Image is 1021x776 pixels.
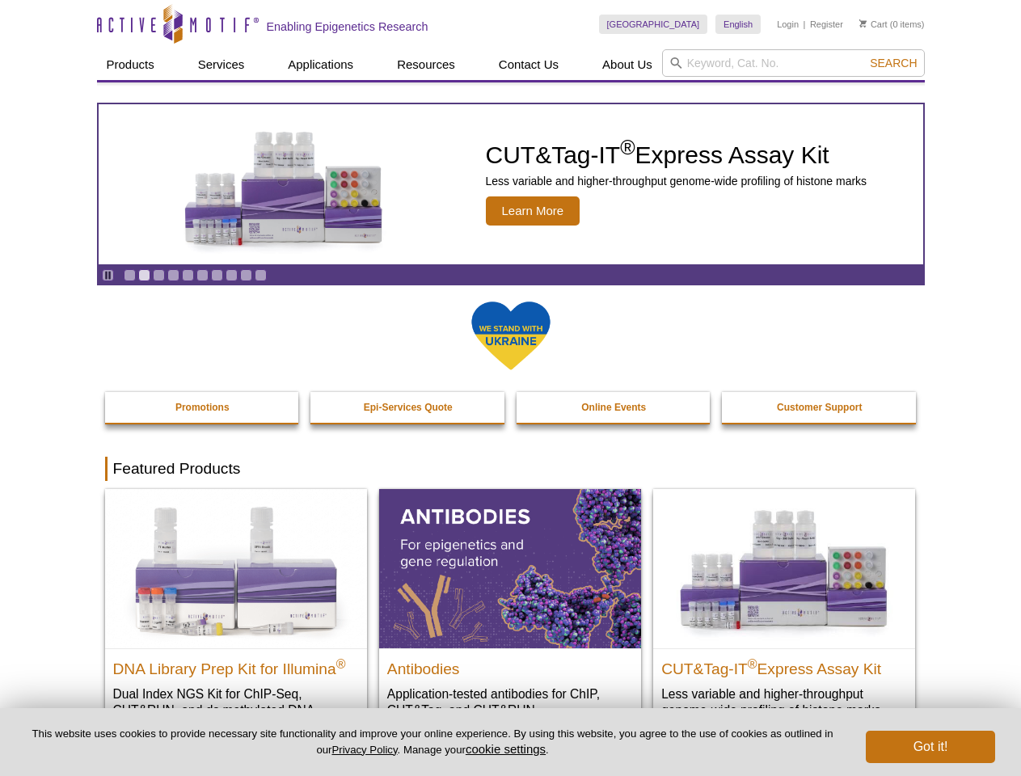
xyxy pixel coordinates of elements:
[153,269,165,281] a: Go to slide 3
[489,49,568,80] a: Contact Us
[364,402,453,413] strong: Epi-Services Quote
[211,269,223,281] a: Go to slide 7
[661,685,907,719] p: Less variable and higher-throughput genome-wide profiling of histone marks​.
[870,57,917,70] span: Search
[470,300,551,372] img: We Stand With Ukraine
[466,742,546,756] button: cookie settings
[379,489,641,647] img: All Antibodies
[102,269,114,281] a: Toggle autoplay
[240,269,252,281] a: Go to slide 9
[859,15,925,34] li: (0 items)
[859,19,888,30] a: Cart
[196,269,209,281] a: Go to slide 6
[267,19,428,34] h2: Enabling Epigenetics Research
[715,15,761,34] a: English
[661,653,907,677] h2: CUT&Tag-IT Express Assay Kit
[486,196,580,226] span: Learn More
[167,269,179,281] a: Go to slide 4
[113,653,359,677] h2: DNA Library Prep Kit for Illumina
[310,392,506,423] a: Epi-Services Quote
[581,402,646,413] strong: Online Events
[105,392,301,423] a: Promotions
[182,269,194,281] a: Go to slide 5
[866,731,995,763] button: Got it!
[387,653,633,677] h2: Antibodies
[486,143,867,167] h2: CUT&Tag-IT Express Assay Kit
[387,49,465,80] a: Resources
[387,685,633,719] p: Application-tested antibodies for ChIP, CUT&Tag, and CUT&RUN.
[653,489,915,647] img: CUT&Tag-IT® Express Assay Kit
[486,174,867,188] p: Less variable and higher-throughput genome-wide profiling of histone marks
[331,744,397,756] a: Privacy Policy
[105,457,917,481] h2: Featured Products
[138,269,150,281] a: Go to slide 2
[379,489,641,734] a: All Antibodies Antibodies Application-tested antibodies for ChIP, CUT&Tag, and CUT&RUN.
[150,95,417,273] img: CUT&Tag-IT Express Assay Kit
[620,136,635,158] sup: ®
[278,49,363,80] a: Applications
[865,56,922,70] button: Search
[859,19,867,27] img: Your Cart
[105,489,367,750] a: DNA Library Prep Kit for Illumina DNA Library Prep Kit for Illumina® Dual Index NGS Kit for ChIP-...
[777,402,862,413] strong: Customer Support
[748,656,757,670] sup: ®
[99,104,923,264] article: CUT&Tag-IT Express Assay Kit
[336,656,346,670] sup: ®
[599,15,708,34] a: [GEOGRAPHIC_DATA]
[188,49,255,80] a: Services
[99,104,923,264] a: CUT&Tag-IT Express Assay Kit CUT&Tag-IT®Express Assay Kit Less variable and higher-throughput gen...
[810,19,843,30] a: Register
[777,19,799,30] a: Login
[26,727,839,757] p: This website uses cookies to provide necessary site functionality and improve your online experie...
[124,269,136,281] a: Go to slide 1
[175,402,230,413] strong: Promotions
[662,49,925,77] input: Keyword, Cat. No.
[226,269,238,281] a: Go to slide 8
[517,392,712,423] a: Online Events
[105,489,367,647] img: DNA Library Prep Kit for Illumina
[97,49,164,80] a: Products
[653,489,915,734] a: CUT&Tag-IT® Express Assay Kit CUT&Tag-IT®Express Assay Kit Less variable and higher-throughput ge...
[722,392,918,423] a: Customer Support
[255,269,267,281] a: Go to slide 10
[113,685,359,735] p: Dual Index NGS Kit for ChIP-Seq, CUT&RUN, and ds methylated DNA assays.
[593,49,662,80] a: About Us
[804,15,806,34] li: |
